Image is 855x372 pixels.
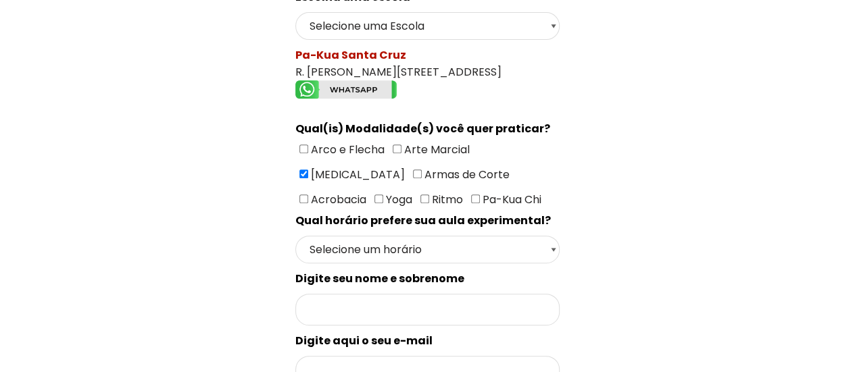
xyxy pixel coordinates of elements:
input: Acrobacia [299,194,308,203]
div: R. [PERSON_NAME][STREET_ADDRESS] [295,47,560,103]
spam: Qual(is) Modalidade(s) você quer praticar? [295,121,550,136]
input: Pa-Kua Chi [471,194,480,203]
span: Ritmo [429,192,463,207]
input: Yoga [374,194,383,203]
span: Yoga [383,192,412,207]
input: Arte Marcial [393,144,401,153]
input: Arco e Flecha [299,144,308,153]
span: Armas de Corte [422,167,510,182]
span: Arte Marcial [401,142,470,157]
spam: Digite seu nome e sobrenome [295,271,464,286]
spam: Pa-Kua Santa Cruz [295,47,406,63]
span: Acrobacia [308,192,366,207]
input: [MEDICAL_DATA] [299,169,308,178]
span: [MEDICAL_DATA] [308,167,405,182]
spam: Qual horário prefere sua aula experimental? [295,213,551,228]
input: Ritmo [420,194,429,203]
img: whatsapp [295,80,397,99]
spam: Digite aqui o seu e-mail [295,333,433,348]
span: Arco e Flecha [308,142,385,157]
span: Pa-Kua Chi [480,192,541,207]
input: Armas de Corte [413,169,422,178]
